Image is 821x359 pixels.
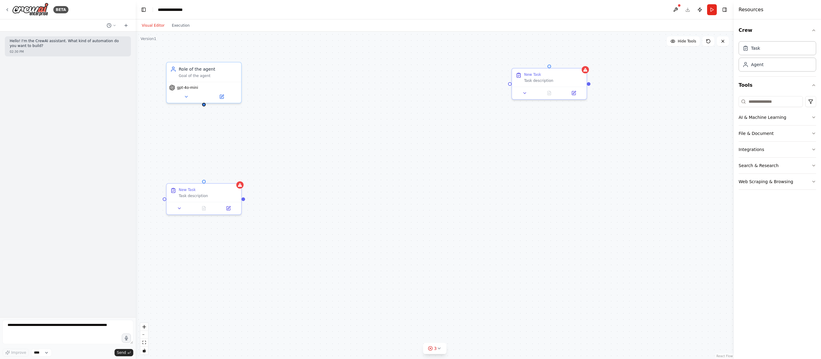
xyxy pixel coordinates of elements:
span: Send [117,350,126,355]
button: AI & Machine Learning [739,109,816,125]
div: New Task [524,72,541,77]
button: Hide Tools [667,36,700,46]
button: No output available [191,205,217,212]
button: Open in side panel [218,205,239,212]
button: Visual Editor [138,22,168,29]
div: Agent [751,62,763,68]
button: Improve [2,349,29,357]
button: Switch to previous chat [104,22,119,29]
span: 3 [434,345,437,351]
div: Version 1 [141,36,156,41]
button: No output available [537,89,562,97]
div: 02:30 PM [10,49,126,54]
div: New TaskTask description [166,183,242,215]
div: New Task [179,187,196,192]
div: Role of the agent [179,66,238,72]
button: Integrations [739,142,816,157]
button: Open in side panel [204,93,239,100]
button: Click to speak your automation idea [122,334,131,343]
div: Goal of the agent [179,73,238,78]
span: gpt-4o-mini [177,85,198,90]
div: BETA [53,6,68,13]
div: Task [751,45,760,51]
button: zoom out [140,331,148,339]
div: React Flow controls [140,323,148,354]
button: File & Document [739,126,816,141]
div: Crew [739,39,816,76]
h4: Resources [739,6,763,13]
img: Logo [12,3,48,16]
button: Execution [168,22,193,29]
button: Hide right sidebar [720,5,729,14]
span: Hide Tools [678,39,696,44]
div: New TaskTask description [511,68,587,100]
button: Tools [739,77,816,94]
span: Improve [11,350,26,355]
div: Tools [739,94,816,195]
p: Hello! I'm the CrewAI assistant. What kind of automation do you want to build? [10,39,126,48]
button: Hide left sidebar [139,5,148,14]
button: Search & Research [739,158,816,173]
nav: breadcrumb [158,7,183,13]
button: Web Scraping & Browsing [739,174,816,190]
button: Open in side panel [563,89,584,97]
button: zoom in [140,323,148,331]
button: toggle interactivity [140,347,148,354]
button: fit view [140,339,148,347]
button: Crew [739,22,816,39]
a: React Flow attribution [716,354,733,358]
button: Send [115,349,133,356]
div: Task description [524,78,583,83]
div: Role of the agentGoal of the agentgpt-4o-mini [166,62,242,103]
button: Start a new chat [121,22,131,29]
div: Task description [179,193,238,198]
button: 3 [423,343,447,354]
